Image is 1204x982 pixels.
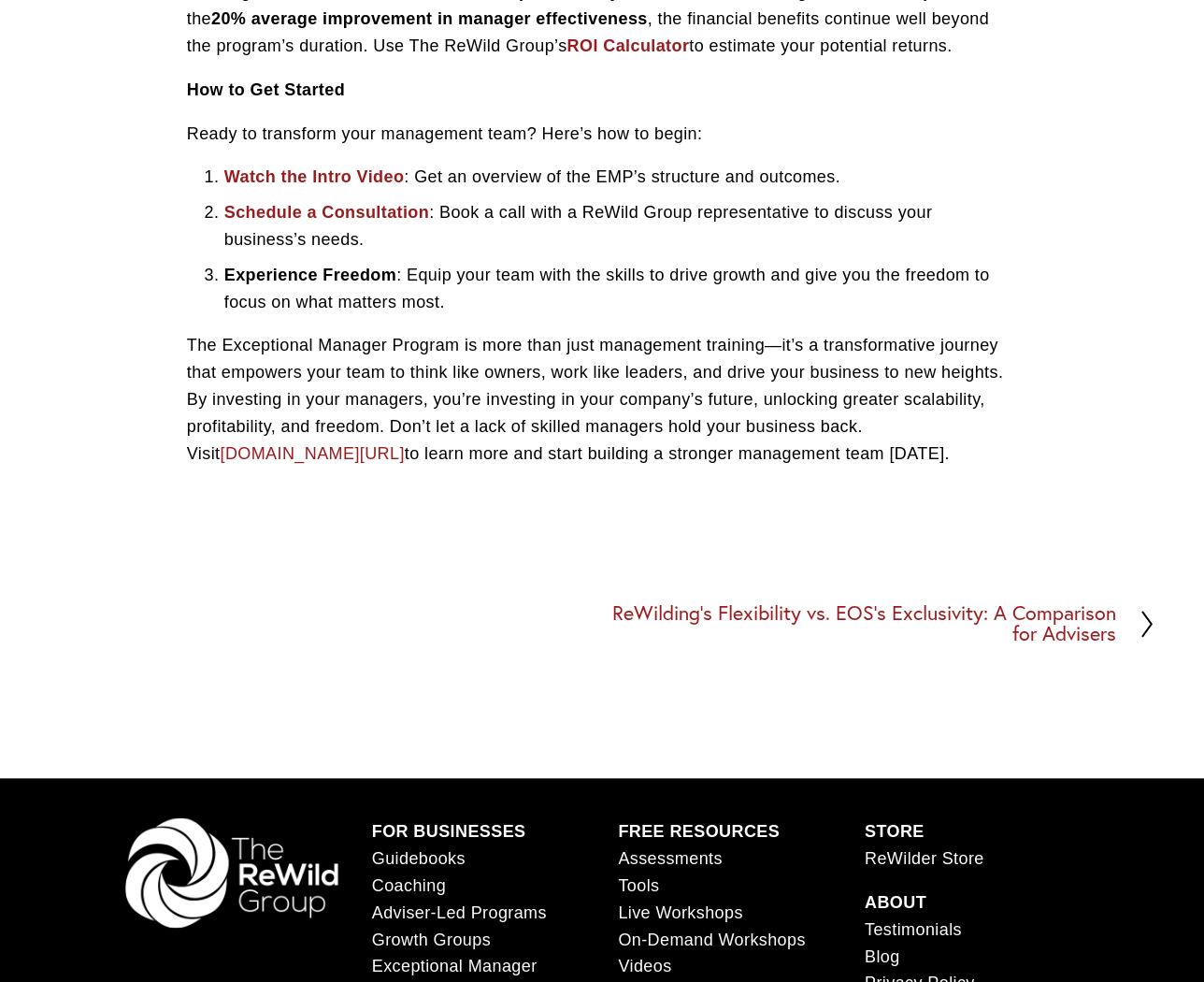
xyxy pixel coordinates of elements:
[372,872,446,899] a: Coaching
[602,603,1155,643] a: ReWilding’s Flexibility vs. EOS’s Exclusivity: A Comparison for Advisers
[187,121,1018,148] p: Ready to transform your management team? Here’s how to begin:
[864,821,924,840] strong: STORE
[618,817,780,845] a: FREE RESOURCES
[224,164,1018,191] p: : Get an overview of the EMP’s structure and outcomes.
[211,9,647,28] strong: 20% average improvement in manager effectiveness
[224,167,404,186] a: Watch the Intro Video
[602,603,1115,643] h2: ReWilding’s Flexibility vs. EOS’s Exclusivity: A Comparison for Advisers
[372,821,526,840] strong: FOR BUSINESSES
[864,817,924,845] a: STORE
[618,821,780,840] strong: FREE RESOURCES
[864,845,983,872] a: ReWilder Store
[864,916,961,943] a: Testimonials
[618,926,805,953] a: On-Demand Workshops
[372,899,547,926] a: Adviser-Led Programs
[220,444,404,463] a: [DOMAIN_NAME][URL]
[864,892,925,911] strong: ABOUT
[224,266,396,284] strong: Experience Freedom
[187,332,1018,467] p: The Exceptional Manager Program is more than just management training—it’s a transformative journ...
[618,899,742,926] a: Live Workshops
[864,888,925,916] a: ABOUT
[224,199,1018,253] p: : Book a call with a ReWild Group representative to discuss your business’s needs.
[618,872,659,899] a: Tools
[224,203,429,222] a: Schedule a Consultation
[372,930,491,948] span: Growth Groups
[372,817,526,845] a: FOR BUSINESSES
[187,80,345,99] strong: How to Get Started
[864,943,899,970] a: Blog
[618,845,722,872] a: Assessments
[372,845,466,872] a: Guidebooks
[566,36,689,55] a: ROI Calculator
[224,262,1018,316] p: : Equip your team with the skills to drive growth and give you the freedom to focus on what matte...
[372,926,491,953] a: Growth Groups
[618,952,671,979] a: Videos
